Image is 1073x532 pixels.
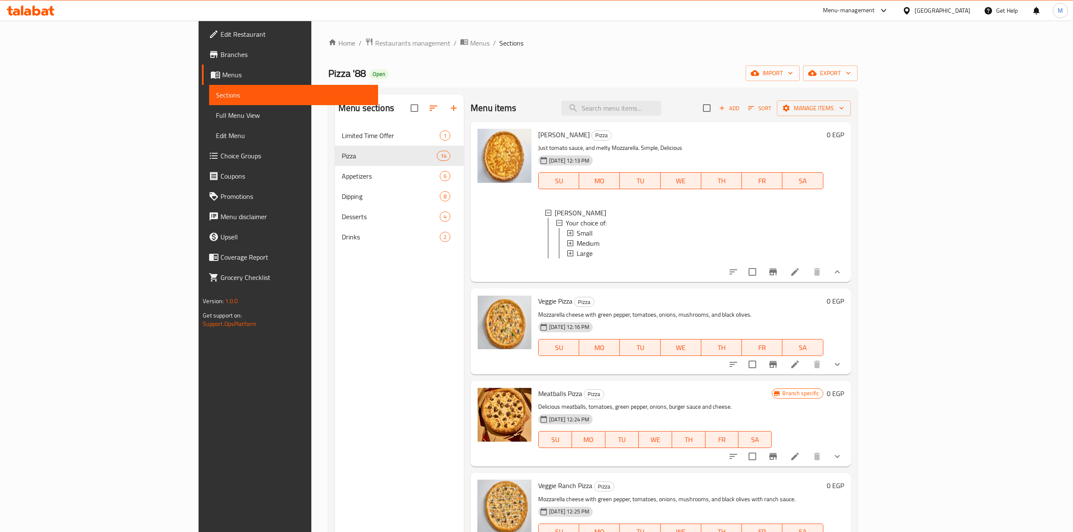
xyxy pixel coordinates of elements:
div: [GEOGRAPHIC_DATA] [915,6,970,15]
span: [DATE] 12:13 PM [546,157,593,165]
span: Select to update [743,448,761,465]
button: sort-choices [723,354,743,375]
h2: Menu items [471,102,517,114]
div: items [437,151,450,161]
div: Pizza [342,151,437,161]
span: Restaurants management [375,38,450,48]
span: Select to update [743,263,761,281]
button: delete [807,262,827,282]
button: SA [782,339,823,356]
span: [DATE] 12:24 PM [546,415,593,423]
span: 14 [437,152,450,160]
div: Limited Time Offer1 [335,125,464,146]
a: Branches [202,44,378,65]
div: Dipping8 [335,186,464,206]
button: Branch-specific-item [763,446,783,467]
span: Desserts [342,212,440,222]
span: Sort sections [423,98,444,118]
button: FR [705,431,739,448]
button: Add section [444,98,464,118]
span: Pizza [584,389,604,399]
span: Menus [222,70,371,80]
span: Menus [470,38,490,48]
button: delete [807,446,827,467]
a: Menus [460,38,490,49]
p: Delicious meatballs, tomatoes, green pepper, onions, burger sauce and cheese. [538,402,772,412]
nav: breadcrumb [328,38,858,49]
h6: 0 EGP [827,129,844,141]
span: export [810,68,851,79]
a: Edit menu item [790,359,800,369]
span: TU [623,342,657,354]
span: Add item [716,102,743,115]
svg: Show Choices [832,359,842,369]
span: SU [542,434,569,446]
span: [PERSON_NAME] [538,128,590,141]
div: Pizza14 [335,146,464,166]
span: [DATE] 12:25 PM [546,508,593,516]
button: WE [661,172,701,189]
span: WE [642,434,669,446]
button: WE [639,431,672,448]
span: TH [705,175,738,187]
button: Manage items [777,100,851,116]
span: Appetizers [342,171,440,181]
button: show more [827,446,847,467]
button: MO [572,431,605,448]
span: TH [705,342,738,354]
div: Menu-management [823,5,875,16]
button: Sort [746,102,773,115]
span: Add [718,103,741,113]
span: 4 [440,213,450,221]
span: Branch specific [779,389,822,397]
nav: Menu sections [335,122,464,250]
span: Promotions [221,191,371,201]
span: 1.0.0 [225,296,238,307]
button: TU [605,431,639,448]
a: Promotions [202,186,378,206]
span: Sort [748,103,771,113]
span: Manage items [784,103,844,114]
button: TH [672,431,705,448]
button: FR [742,339,782,356]
div: Pizza [584,389,604,399]
span: FR [709,434,735,446]
span: TU [609,434,635,446]
img: Margherita Pizza [477,129,531,183]
button: SA [738,431,772,448]
a: Edit Menu [209,125,378,146]
img: Veggie Pizza [477,295,531,349]
span: Sections [499,38,523,48]
span: Sections [216,90,371,100]
span: Your choice of: [566,218,607,228]
button: SA [782,172,823,189]
span: MO [583,342,616,354]
button: delete [807,354,827,375]
span: Meatballs Pizza [538,387,582,400]
img: Meatballs Pizza [477,388,531,442]
button: FR [742,172,782,189]
span: [PERSON_NAME] [555,208,606,218]
span: Select to update [743,356,761,373]
div: Pizza [574,297,594,307]
span: Large [577,248,593,258]
svg: Show Choices [832,451,842,461]
div: Drinks2 [335,227,464,247]
span: WE [664,175,698,187]
a: Restaurants management [365,38,450,49]
div: items [440,191,450,201]
a: Full Menu View [209,105,378,125]
li: / [493,38,496,48]
span: 6 [440,172,450,180]
span: TH [675,434,702,446]
span: Pizza [594,482,614,491]
button: MO [579,172,620,189]
a: Sections [209,85,378,105]
span: FR [745,342,779,354]
span: M [1058,6,1063,15]
span: Small [577,228,593,238]
a: Choice Groups [202,146,378,166]
span: SA [742,434,768,446]
span: Pizza [575,297,594,307]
